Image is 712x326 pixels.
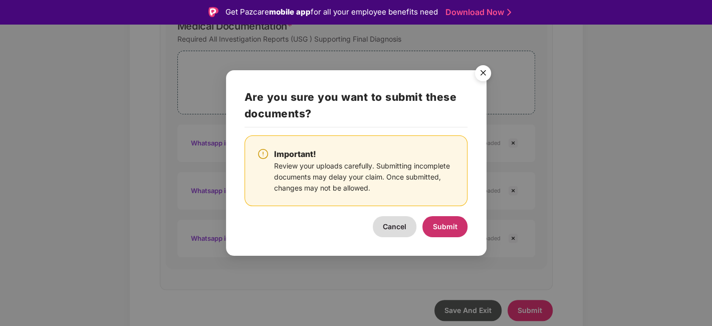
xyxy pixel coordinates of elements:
img: Logo [208,7,218,17]
div: Get Pazcare for all your employee benefits need [225,6,438,18]
a: Download Now [445,7,508,18]
button: Close [469,61,496,88]
img: svg+xml;base64,PHN2ZyB4bWxucz0iaHR0cDovL3d3dy53My5vcmcvMjAwMC9zdmciIHdpZHRoPSI1NiIgaGVpZ2h0PSI1Ni... [469,61,497,89]
span: Submit [433,222,457,231]
button: Submit [422,216,467,237]
img: svg+xml;base64,PHN2ZyBpZD0iV2FybmluZ18tXzI0eDI0IiBkYXRhLW5hbWU9Ildhcm5pbmcgLSAyNHgyNCIgeG1sbnM9Im... [257,148,269,160]
button: Cancel [373,216,416,237]
strong: mobile app [269,7,311,17]
img: Stroke [507,7,511,18]
div: Important! [274,148,455,160]
div: Review your uploads carefully. Submitting incomplete documents may delay your claim. Once submitt... [274,160,455,194]
h2: Are you sure you want to submit these documents? [245,89,468,127]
